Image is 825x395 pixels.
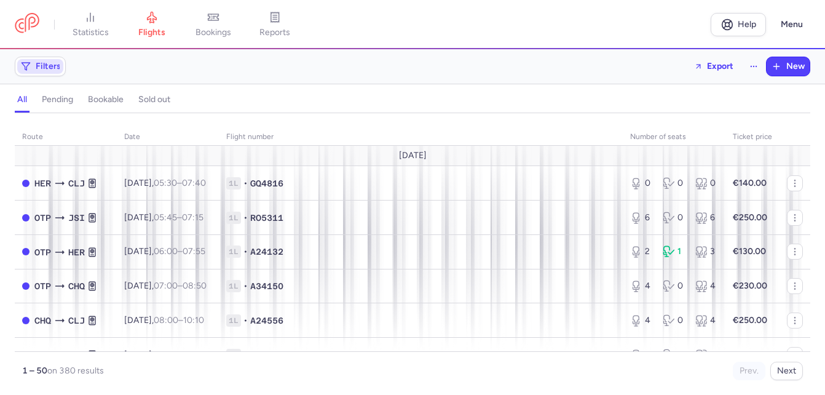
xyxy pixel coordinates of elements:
[117,128,219,146] th: date
[183,349,206,360] time: 09:35
[226,280,241,292] span: 1L
[88,94,124,105] h4: bookable
[738,20,756,29] span: Help
[34,314,51,327] span: CHQ
[22,365,47,376] strong: 1 – 50
[68,177,85,190] span: CLJ
[15,57,65,76] button: Filters
[243,280,248,292] span: •
[182,178,206,188] time: 07:40
[770,362,803,380] button: Next
[124,281,207,291] span: [DATE],
[68,211,85,225] span: JSI
[695,280,718,292] div: 4
[219,128,623,146] th: Flight number
[226,212,241,224] span: 1L
[663,177,685,190] div: 0
[250,349,283,361] span: RO5314
[154,281,178,291] time: 07:00
[17,94,27,105] h4: all
[154,212,203,223] span: –
[183,11,244,38] a: bookings
[695,245,718,258] div: 3
[695,177,718,190] div: 0
[250,245,283,258] span: A24132
[183,281,207,291] time: 08:50
[733,362,765,380] button: Prev.
[663,314,685,327] div: 0
[733,281,767,291] strong: €230.00
[154,178,206,188] span: –
[183,315,204,325] time: 10:10
[226,177,241,190] span: 1L
[183,246,205,257] time: 07:55
[733,349,767,360] strong: €270.00
[15,128,117,146] th: route
[73,27,109,38] span: statistics
[154,178,177,188] time: 05:30
[767,57,810,76] button: New
[733,315,767,325] strong: €250.00
[68,314,85,327] span: CLJ
[226,314,241,327] span: 1L
[733,246,766,257] strong: €130.00
[630,349,653,361] div: 6
[124,212,203,223] span: [DATE],
[182,212,203,223] time: 07:15
[243,349,248,361] span: •
[250,280,283,292] span: A34150
[695,212,718,224] div: 6
[630,314,653,327] div: 4
[154,212,177,223] time: 05:45
[68,245,85,259] span: HER
[786,62,805,71] span: New
[124,178,206,188] span: [DATE],
[707,62,733,71] span: Export
[250,177,283,190] span: GQ4816
[124,246,205,257] span: [DATE],
[154,315,178,325] time: 08:00
[663,245,685,258] div: 1
[733,178,767,188] strong: €140.00
[154,281,207,291] span: –
[773,13,810,36] button: Menu
[124,315,204,325] span: [DATE],
[686,57,741,76] button: Export
[226,245,241,258] span: 1L
[60,11,121,38] a: statistics
[623,128,725,146] th: number of seats
[34,211,51,225] span: OTP
[36,62,61,71] span: Filters
[154,349,178,360] time: 08:00
[630,245,653,258] div: 2
[695,349,718,361] div: 6
[121,11,183,38] a: flights
[630,280,653,292] div: 4
[226,349,241,361] span: 1L
[663,349,685,361] div: 0
[243,177,248,190] span: •
[138,27,165,38] span: flights
[42,94,73,105] h4: pending
[399,151,427,161] span: [DATE]
[630,177,653,190] div: 0
[154,246,178,257] time: 06:00
[630,212,653,224] div: 6
[34,279,51,293] span: OTP
[154,349,206,360] span: –
[68,279,85,293] span: CHQ
[195,27,231,38] span: bookings
[243,314,248,327] span: •
[695,314,718,327] div: 4
[244,11,306,38] a: reports
[243,245,248,258] span: •
[243,212,248,224] span: •
[68,348,85,362] span: CLJ
[34,245,51,259] span: OTP
[154,315,204,325] span: –
[34,348,51,362] span: JSI
[663,212,685,224] div: 0
[124,349,206,360] span: [DATE],
[34,177,51,190] span: HER
[250,212,283,224] span: RO5311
